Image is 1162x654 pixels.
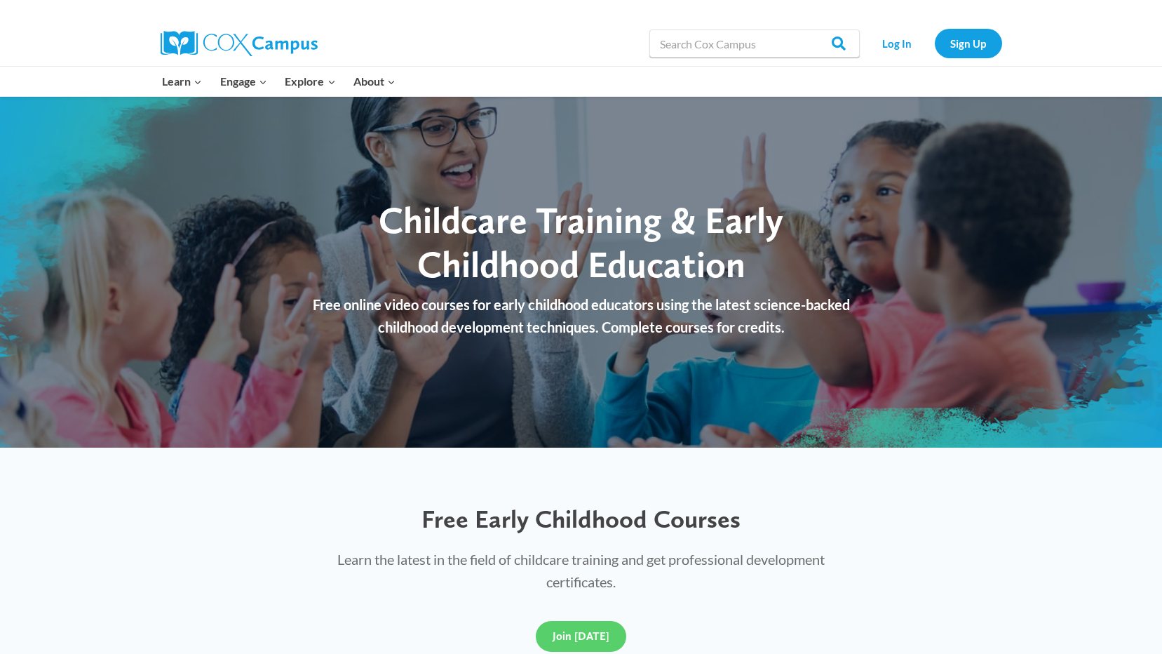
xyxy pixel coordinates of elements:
[353,72,396,91] span: About
[162,72,202,91] span: Learn
[297,293,865,338] p: Free online video courses for early childhood educators using the latest science-backed childhood...
[867,29,928,58] a: Log In
[310,548,853,593] p: Learn the latest in the field of childcare training and get professional development certificates.
[536,621,626,652] a: Join [DATE]
[220,72,267,91] span: Engage
[154,67,405,96] nav: Primary Navigation
[935,29,1002,58] a: Sign Up
[161,31,318,56] img: Cox Campus
[285,72,335,91] span: Explore
[553,629,609,643] span: Join [DATE]
[649,29,860,58] input: Search Cox Campus
[379,198,783,286] span: Childcare Training & Early Childhood Education
[421,504,741,534] span: Free Early Childhood Courses
[867,29,1002,58] nav: Secondary Navigation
